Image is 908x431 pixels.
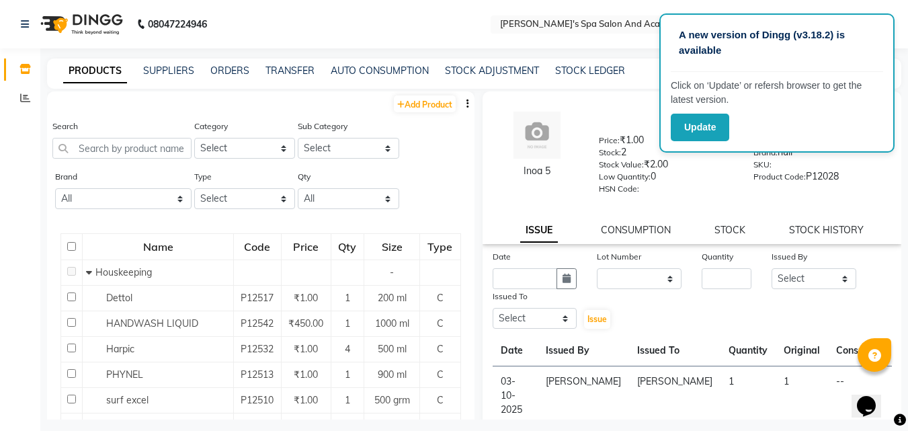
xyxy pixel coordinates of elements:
span: P12542 [241,317,274,329]
span: Issue [587,314,607,324]
span: ₹1.00 [294,394,318,406]
span: 1 [345,368,350,381]
span: 1 [345,394,350,406]
div: 0 [599,169,733,188]
a: AUTO CONSUMPTION [331,65,429,77]
label: Quantity [702,251,733,263]
span: ₹1.00 [294,343,318,355]
div: Size [365,235,419,259]
label: Price: [599,134,620,147]
label: HSN Code: [599,183,639,195]
label: Stock: [599,147,621,159]
a: TRANSFER [265,65,315,77]
label: Sub Category [298,120,347,132]
label: Brand: [753,147,778,159]
th: Issued To [629,336,720,366]
td: 1 [776,366,828,426]
div: Code [235,235,280,259]
a: STOCK LEDGER [555,65,625,77]
p: A new version of Dingg (v3.18.2) is available [679,28,875,58]
th: Date [493,336,538,366]
b: 08047224946 [148,5,207,43]
span: C [437,343,444,355]
span: C [437,292,444,304]
div: ₹1.00 [599,133,733,152]
span: - [390,266,394,278]
div: null [753,145,888,164]
th: Consumed [828,336,892,366]
div: 2 [599,145,733,164]
span: ₹1.00 [294,368,318,381]
label: Date [493,251,511,263]
span: Harpic [106,343,134,355]
a: Add Product [394,95,456,112]
a: ISSUE [520,219,558,243]
iframe: chat widget [852,377,895,418]
span: 1 [345,292,350,304]
span: P12510 [241,394,274,406]
th: Original [776,336,828,366]
label: Issued To [493,290,528,303]
span: 1000 ml [375,317,409,329]
label: Stock Value: [599,159,644,171]
span: Collapse Row [86,266,95,278]
td: [PERSON_NAME] [538,366,629,426]
a: STOCK [714,224,745,236]
a: CONSUMPTION [601,224,671,236]
a: ORDERS [210,65,249,77]
td: 03-10-2025 [493,366,538,426]
label: Type [194,171,212,183]
a: PRODUCTS [63,59,127,83]
span: P12532 [241,343,274,355]
th: Quantity [720,336,776,366]
span: 1 [345,317,350,329]
span: 200 ml [378,292,407,304]
span: 4 [345,343,350,355]
div: ₹2.00 [599,157,733,176]
input: Search by product name or code [52,138,192,159]
td: -- [828,366,892,426]
label: Search [52,120,78,132]
span: Houskeeping [95,266,152,278]
td: 1 [720,366,776,426]
span: C [437,317,444,329]
button: Update [671,114,729,141]
label: Product Code: [753,171,806,183]
button: Issue [584,310,610,329]
span: P12517 [241,292,274,304]
label: Low Quantity: [599,171,651,183]
td: [PERSON_NAME] [629,366,720,426]
div: Type [421,235,459,259]
span: 900 ml [378,368,407,381]
img: avatar [513,112,561,159]
a: STOCK ADJUSTMENT [445,65,539,77]
div: Qty [332,235,363,259]
img: logo [34,5,126,43]
label: Brand [55,171,77,183]
div: P12028 [753,169,888,188]
div: Name [83,235,233,259]
span: ₹450.00 [288,317,323,329]
a: STOCK HISTORY [789,224,864,236]
span: P12513 [241,368,274,381]
span: C [437,368,444,381]
label: Issued By [772,251,807,263]
label: Qty [298,171,311,183]
span: C [437,394,444,406]
p: Click on ‘Update’ or refersh browser to get the latest version. [671,79,883,107]
span: HANDWASH LIQUID [106,317,198,329]
label: Lot Number [597,251,641,263]
span: ₹1.00 [294,292,318,304]
th: Issued By [538,336,629,366]
span: surf excel [106,394,149,406]
span: 500 ml [378,343,407,355]
label: Category [194,120,228,132]
div: Inoa 5 [496,164,579,178]
a: SUPPLIERS [143,65,194,77]
span: PHYNEL [106,368,143,381]
div: Price [282,235,330,259]
label: SKU: [753,159,772,171]
span: 500 grm [374,394,410,406]
span: Dettol [106,292,132,304]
